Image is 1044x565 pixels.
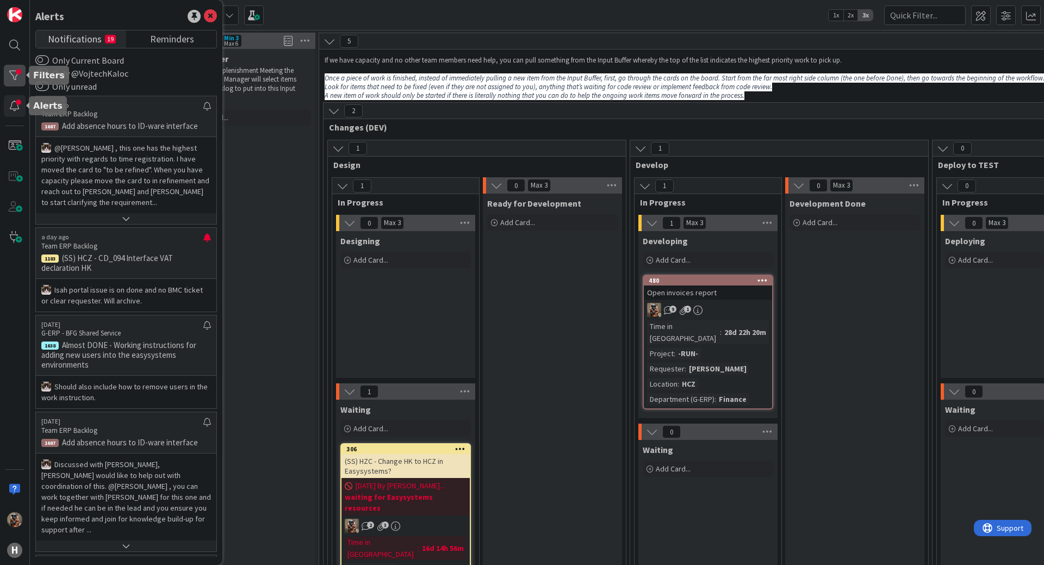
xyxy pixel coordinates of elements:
p: Team ERP Backlog [41,109,203,119]
p: (SS) HCZ - CD_094 Interface VAT declaration HK [41,253,211,273]
button: Only Current Board [35,55,49,66]
img: Kv [41,382,51,392]
span: 2 [367,521,374,529]
img: VK [345,519,359,533]
span: : [674,347,675,359]
div: Requester [647,363,685,375]
span: 3 [382,521,389,529]
span: In Progress [640,197,768,208]
span: Add Card... [656,255,691,265]
div: Max 3 [531,183,548,188]
span: Designing [340,235,380,246]
div: Alerts [35,8,64,24]
span: Design [333,159,612,170]
div: Max 3 [833,183,850,188]
span: 1 [651,142,669,155]
b: waiting for Easysystems resources [345,492,467,513]
span: 0 [965,385,983,398]
span: Add Card... [803,218,837,227]
div: 306 [346,445,470,453]
img: Kv [41,143,51,153]
span: 0 [958,179,976,193]
h5: Alerts [33,101,63,111]
a: [DATE]G-ERP - BFG Shared Service1638Almost DONE - Working instructions for adding new users into ... [35,315,217,409]
div: 1687 [41,122,59,131]
img: VK [647,303,661,317]
img: Kv [41,460,51,469]
div: Min 3 [224,35,239,41]
p: [DATE] [41,321,203,328]
div: Finance [716,393,749,405]
span: : [714,393,716,405]
div: 480Open invoices report [644,276,772,300]
span: 1 [353,179,371,193]
div: Max 3 [384,220,401,226]
span: Add Card... [656,464,691,474]
p: Add absence hours to ID-ware interface [41,438,211,448]
div: 16d 14h 56m [419,542,467,554]
span: 1 [684,306,691,313]
span: Add Card... [353,255,388,265]
span: Add Card... [958,424,993,433]
p: @[PERSON_NAME]﻿ , this one has the highest priority with regards to time registration. I have mov... [41,142,211,208]
span: 1 [360,385,378,398]
p: During the Replenishment Meeting the team & Team Manager will select items from the backlog to pu... [183,66,309,102]
p: Isah portal issue is on done and no BMC ticket or clear requester. Will archive. [41,284,211,306]
img: Visit kanbanzone.com [7,7,22,22]
span: Add Card... [353,424,388,433]
div: 480 [644,276,772,285]
div: [PERSON_NAME] [686,363,749,375]
div: Open invoices report [644,285,772,300]
p: Team ERP Backlog [41,426,203,436]
div: -RUN- [675,347,701,359]
div: 1183 [41,254,59,263]
div: Max 3 [989,220,1005,226]
div: Project [647,347,674,359]
div: 28d 22h 20m [722,326,769,338]
a: 480Open invoices reportVKTime in [GEOGRAPHIC_DATA]:28d 22h 20mProject:-RUN-Requester:[PERSON_NAME... [643,275,773,409]
span: 1 [655,179,674,193]
div: Time in [GEOGRAPHIC_DATA] [345,536,418,560]
span: Notifications [48,30,102,46]
span: 0 [662,425,681,438]
span: : [720,326,722,338]
span: 1 [349,142,367,155]
div: 1687 [41,439,59,447]
span: 2x [843,10,858,21]
div: Location [647,378,678,390]
span: Develop [636,159,915,170]
div: (SS) HZC - Change HK to HCZ in Easysystems? [341,454,470,478]
em: Look for items that need to be fixed (even if they are not assigned to you), anything that’s wait... [325,82,772,91]
div: H [7,543,22,558]
span: 5 [340,35,358,48]
span: Developing [643,235,688,246]
label: Only @VojtechKaloc [35,67,128,80]
a: a day agoTeam ERP Backlog1183(SS) HCZ - CD_094 Interface VAT declaration HKKvIsah portal issue is... [35,227,217,312]
div: 306(SS) HZC - Change HK to HCZ in Easysystems? [341,444,470,478]
div: VK [644,303,772,317]
span: Development Done [790,198,866,209]
p: Team ERP Backlog [41,241,203,251]
span: Add Card... [958,255,993,265]
label: Only unread [35,80,97,93]
em: A new item of work should only be started if there is literally nothing that you can do to help t... [325,91,744,100]
div: Max 6 [224,41,238,46]
img: VK [7,512,22,527]
span: 2 [344,104,363,117]
span: : [418,542,419,554]
h5: Filters [33,70,65,80]
div: HCZ [679,378,698,390]
span: Support [23,2,49,15]
span: Waiting [340,404,371,415]
span: : [678,378,679,390]
span: 1x [829,10,843,21]
a: a day agoTeam ERP Backlog1687Add absence hours to ID-ware interfaceKv@[PERSON_NAME] , this one ha... [35,96,217,225]
span: Ready for Development [487,198,581,209]
span: 0 [953,142,972,155]
div: Time in [GEOGRAPHIC_DATA] [647,320,720,344]
p: a day ago [41,102,203,109]
p: Add absence hours to ID-ware interface [41,121,211,131]
span: 0 [360,216,378,229]
button: Only unread [35,81,49,92]
p: G-ERP - BFG Shared Service [41,328,203,338]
